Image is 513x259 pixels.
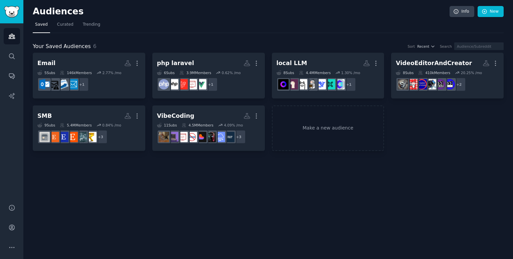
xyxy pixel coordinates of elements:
div: SMB [37,112,52,120]
img: CreatorServices [416,79,427,89]
img: MachineLearning [306,79,317,89]
button: Recent [417,44,435,49]
img: aipromptprogramming [205,132,216,142]
div: 410k Members [418,70,450,75]
img: Emailmarketing [58,79,68,89]
a: php laravel6Subs3.9MMembers0.62% /mo+1vuejswebdevlaravelPHPPHPhelp [152,53,265,98]
div: 2.77 % /mo [102,70,121,75]
div: Email [37,59,55,67]
img: smallbusinessindia [39,132,50,142]
a: Trending [80,19,103,33]
span: Recent [417,44,429,49]
div: 6 Sub s [157,70,175,75]
div: VideoEditorAndCreator [396,59,472,67]
div: 8 Sub s [277,70,294,75]
a: Curated [55,19,76,33]
div: 146k Members [60,70,92,75]
div: + 1 [204,77,218,91]
img: PHPhelp [159,79,169,89]
img: VideoEditingRequests [435,79,446,89]
div: local LLM [277,59,307,67]
div: php laravel [157,59,194,67]
img: Etsy [49,132,59,142]
span: Curated [57,22,73,28]
div: 11 Sub s [157,123,177,127]
img: YouTubeEditorsForHire [407,79,417,89]
img: LocalLLM [278,79,289,89]
img: vibecoding [168,132,178,142]
div: Search [440,44,452,49]
img: etsypromos [67,132,78,142]
span: 6 [93,43,97,49]
a: SMB9Subs5.4MMembers0.84% /mo+3IndiaBusinessSmallBusinessSellersetsypromosEtsySellersEtsysmallbusi... [33,105,145,151]
img: webdev [177,132,188,142]
a: Email5Subs146kMembers2.77% /mo+1SaaS_Email_MarketingEmailmarketingemailOutlook [33,53,145,98]
img: SaaS [215,132,225,142]
div: VibeCoding [157,112,194,120]
div: 5.4M Members [60,123,92,127]
img: IndiaBusiness [86,132,97,142]
img: LLMDevs [325,79,335,89]
div: 9 Sub s [37,123,55,127]
div: Sort [408,44,415,49]
div: + 1 [342,77,356,91]
img: VideoEditor_forhire [426,79,436,89]
img: SmallBusinessSellers [77,132,87,142]
a: VideoEditorAndCreator8Subs410kMembers20.25% /mo+2VideoEditorsVideoEditingRequestsVideoEditor_forh... [391,53,504,98]
img: GummySearch logo [4,6,19,18]
img: OpenSourceAI [334,79,345,89]
img: nocode [187,132,197,142]
input: Audience/Subreddit [454,42,504,50]
div: 8 Sub s [396,70,413,75]
div: + 3 [232,130,246,144]
div: + 3 [94,130,108,144]
h2: Audiences [33,6,450,17]
div: 1.30 % /mo [341,70,360,75]
img: LocalLLaMA [288,79,298,89]
img: lovable [196,132,206,142]
a: VibeCoding11Subs4.5MMembers4.09% /mo+3buildinpublicSaaSaipromptprogramminglovablenocodewebdevvibe... [152,105,265,151]
div: 5 Sub s [37,70,55,75]
img: laravel [177,79,188,89]
a: New [478,6,504,17]
a: Saved [33,19,50,33]
span: Trending [83,22,100,28]
div: + 2 [452,77,466,91]
div: 0.84 % /mo [102,123,121,127]
img: EtsySellers [58,132,68,142]
a: Make a new audience [272,105,384,151]
div: 4.4M Members [299,70,331,75]
img: VideoEditors_forhire [398,79,408,89]
img: VideoEditors [445,79,455,89]
a: local LLM8Subs4.4MMembers1.30% /mo+1OpenSourceAILLMDevsDeepSeekMachineLearningollamaLocalLLaMALoc... [272,53,384,98]
img: PHP [168,79,178,89]
div: 4.09 % /mo [224,123,243,127]
a: Info [450,6,474,17]
img: SaaS_Email_Marketing [67,79,78,89]
div: 4.5M Members [182,123,213,127]
div: 3.9M Members [179,70,211,75]
div: 0.62 % /mo [222,70,241,75]
img: webdev [187,79,197,89]
img: ollama [297,79,307,89]
img: vuejs [196,79,206,89]
div: + 1 [75,77,89,91]
img: DeepSeek [316,79,326,89]
div: 20.25 % /mo [461,70,482,75]
span: Your Saved Audiences [33,42,91,51]
span: Saved [35,22,48,28]
img: email [49,79,59,89]
img: Outlook [39,79,50,89]
img: buildinpublic [224,132,234,142]
img: VibeCodeDevs [159,132,169,142]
